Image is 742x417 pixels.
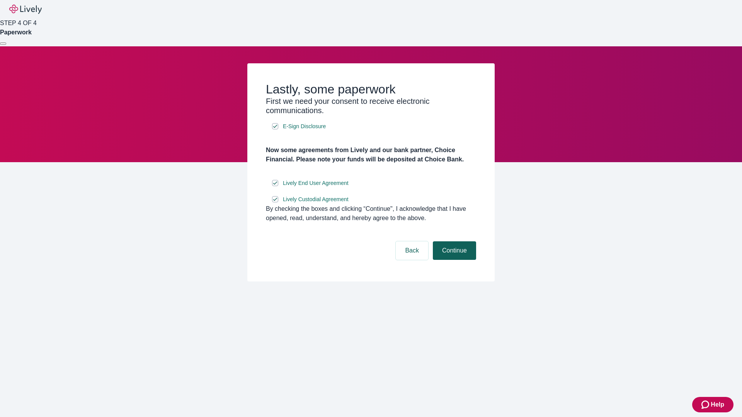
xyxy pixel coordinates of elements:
a: e-sign disclosure document [281,122,327,131]
h2: Lastly, some paperwork [266,82,476,97]
button: Zendesk support iconHelp [692,397,733,412]
button: Continue [433,241,476,260]
div: By checking the boxes and clicking “Continue", I acknowledge that I have opened, read, understand... [266,204,476,223]
span: Lively End User Agreement [283,179,349,187]
a: e-sign disclosure document [281,195,350,204]
h4: Now some agreements from Lively and our bank partner, Choice Financial. Please note your funds wi... [266,146,476,164]
span: Lively Custodial Agreement [283,195,349,203]
span: E-Sign Disclosure [283,122,326,131]
svg: Zendesk support icon [701,400,711,409]
a: e-sign disclosure document [281,178,350,188]
button: Back [396,241,428,260]
h3: First we need your consent to receive electronic communications. [266,97,476,115]
img: Lively [9,5,42,14]
span: Help [711,400,724,409]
